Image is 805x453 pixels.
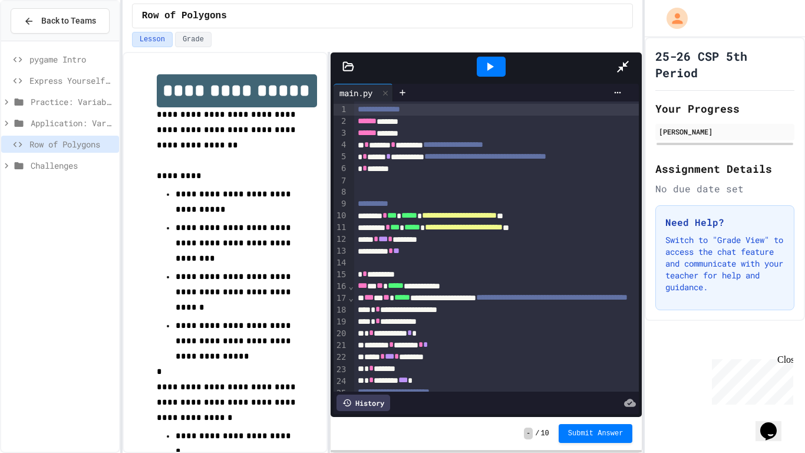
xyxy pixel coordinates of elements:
[334,151,348,163] div: 5
[334,234,348,245] div: 12
[334,104,348,116] div: 1
[5,5,81,75] div: Chat with us now!Close
[31,96,114,108] span: Practice: Variables/Print
[336,395,390,411] div: History
[755,406,793,441] iframe: chat widget
[334,257,348,269] div: 14
[334,316,348,328] div: 19
[568,429,623,438] span: Submit Answer
[659,126,791,137] div: [PERSON_NAME]
[41,15,96,27] span: Back to Teams
[175,32,212,47] button: Grade
[11,8,110,34] button: Back to Teams
[559,424,633,443] button: Submit Answer
[524,428,533,439] span: -
[29,138,114,150] span: Row of Polygons
[655,48,794,81] h1: 25-26 CSP 5th Period
[535,429,539,438] span: /
[334,388,348,399] div: 25
[334,186,348,198] div: 8
[334,116,348,127] div: 2
[334,210,348,222] div: 10
[334,304,348,316] div: 18
[334,340,348,352] div: 21
[707,354,793,405] iframe: chat widget
[334,352,348,363] div: 22
[29,53,114,65] span: pygame Intro
[334,364,348,376] div: 23
[334,281,348,293] div: 16
[540,429,549,438] span: 10
[334,87,378,99] div: main.py
[334,127,348,139] div: 3
[348,281,354,291] span: Fold line
[665,234,784,293] p: Switch to "Grade View" to access the chat feature and communicate with your teacher for help and ...
[31,117,114,129] span: Application: Variables/Print
[655,100,794,117] h2: Your Progress
[31,159,114,172] span: Challenges
[655,182,794,196] div: No due date set
[334,163,348,175] div: 6
[334,222,348,234] div: 11
[665,215,784,229] h3: Need Help?
[334,269,348,281] div: 15
[334,245,348,257] div: 13
[132,32,173,47] button: Lesson
[29,74,114,87] span: Express Yourself in Python!
[334,84,393,101] div: main.py
[334,198,348,210] div: 9
[334,328,348,340] div: 20
[142,9,227,23] span: Row of Polygons
[334,293,348,304] div: 17
[655,160,794,177] h2: Assignment Details
[348,293,354,303] span: Fold line
[334,139,348,151] div: 4
[654,5,691,32] div: My Account
[334,376,348,388] div: 24
[334,175,348,187] div: 7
